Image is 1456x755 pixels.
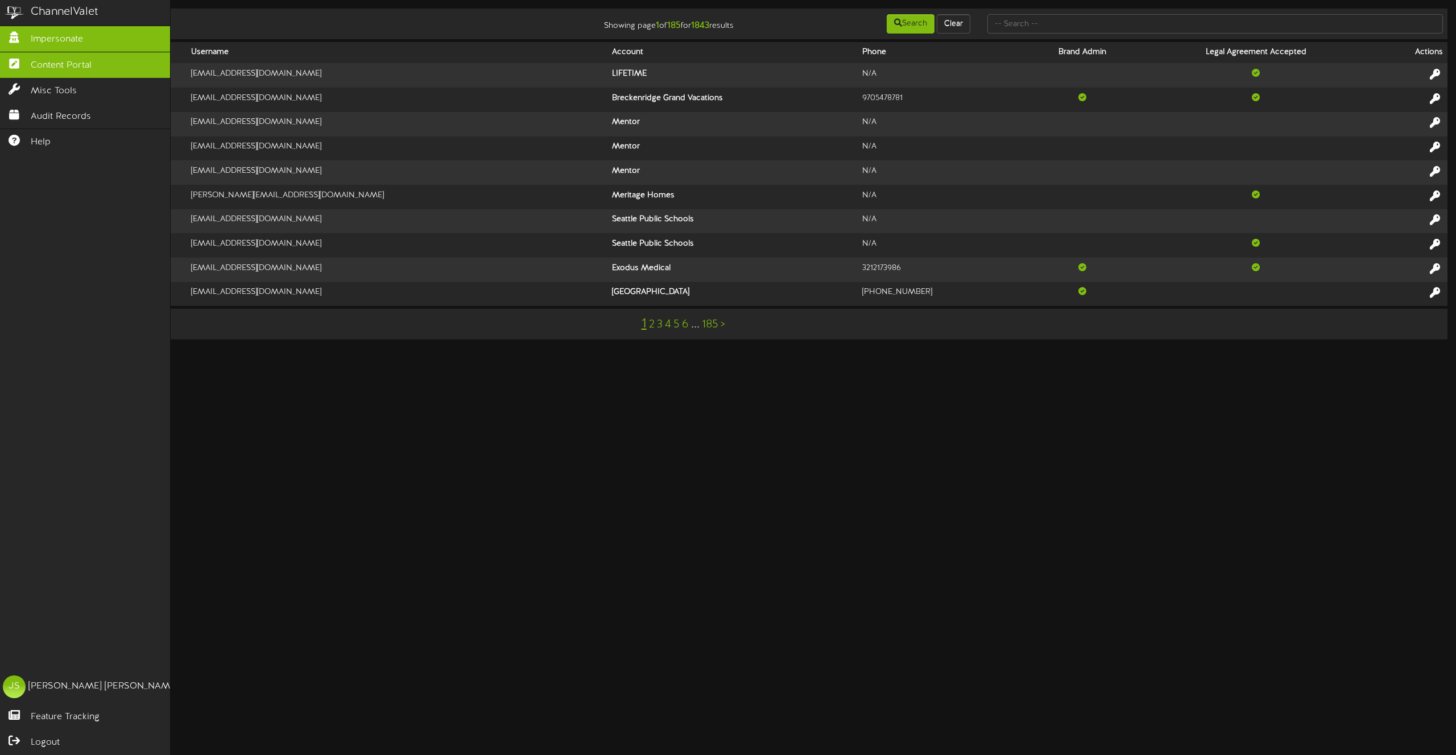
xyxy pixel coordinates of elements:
th: Seattle Public Schools [607,209,858,234]
a: ... [691,318,700,331]
td: [EMAIL_ADDRESS][DOMAIN_NAME] [187,160,607,185]
span: Misc Tools [31,85,77,98]
td: [EMAIL_ADDRESS][DOMAIN_NAME] [187,282,607,306]
td: [EMAIL_ADDRESS][DOMAIN_NAME] [187,233,607,258]
div: JS [3,675,26,698]
td: N/A [858,185,1023,209]
td: N/A [858,63,1023,88]
td: N/A [858,209,1023,234]
th: Mentor [607,136,858,161]
a: 185 [702,318,718,331]
a: 2 [649,318,655,331]
span: Audit Records [31,110,91,123]
span: Content Portal [31,59,92,72]
div: ChannelValet [31,4,98,20]
th: [GEOGRAPHIC_DATA] [607,282,858,306]
th: Account [607,42,858,63]
td: 3212173986 [858,258,1023,282]
a: 6 [682,318,689,331]
th: Mentor [607,160,858,185]
button: Search [887,14,934,34]
td: [EMAIL_ADDRESS][DOMAIN_NAME] [187,258,607,282]
div: [PERSON_NAME] [PERSON_NAME] [28,680,178,693]
td: [EMAIL_ADDRESS][DOMAIN_NAME] [187,209,607,234]
span: Impersonate [31,33,83,46]
th: Exodus Medical [607,258,858,282]
td: N/A [858,112,1023,136]
td: [EMAIL_ADDRESS][DOMAIN_NAME] [187,63,607,88]
a: > [721,318,725,331]
td: N/A [858,233,1023,258]
input: -- Search -- [987,14,1443,34]
td: [PHONE_NUMBER] [858,282,1023,306]
th: LIFETIME [607,63,858,88]
strong: 1 [656,20,659,31]
span: Help [31,136,51,149]
th: Phone [858,42,1023,63]
th: Breckenridge Grand Vacations [607,88,858,112]
span: Feature Tracking [31,711,100,724]
span: Logout [31,736,60,749]
button: Clear [937,14,970,34]
th: Meritage Homes [607,185,858,209]
div: Showing page of for results [506,13,742,32]
td: N/A [858,136,1023,161]
a: 5 [673,318,680,331]
strong: 185 [667,20,681,31]
a: 4 [665,318,671,331]
th: Brand Admin [1023,42,1141,63]
a: 3 [657,318,663,331]
th: Legal Agreement Accepted [1141,42,1371,63]
td: [EMAIL_ADDRESS][DOMAIN_NAME] [187,112,607,136]
a: 1 [642,317,647,331]
td: [PERSON_NAME][EMAIL_ADDRESS][DOMAIN_NAME] [187,185,607,209]
th: Mentor [607,112,858,136]
th: Actions [1370,42,1447,63]
td: [EMAIL_ADDRESS][DOMAIN_NAME] [187,88,607,112]
td: 9705478781 [858,88,1023,112]
th: Username [187,42,607,63]
td: [EMAIL_ADDRESS][DOMAIN_NAME] [187,136,607,161]
td: N/A [858,160,1023,185]
th: Seattle Public Schools [607,233,858,258]
strong: 1843 [691,20,709,31]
